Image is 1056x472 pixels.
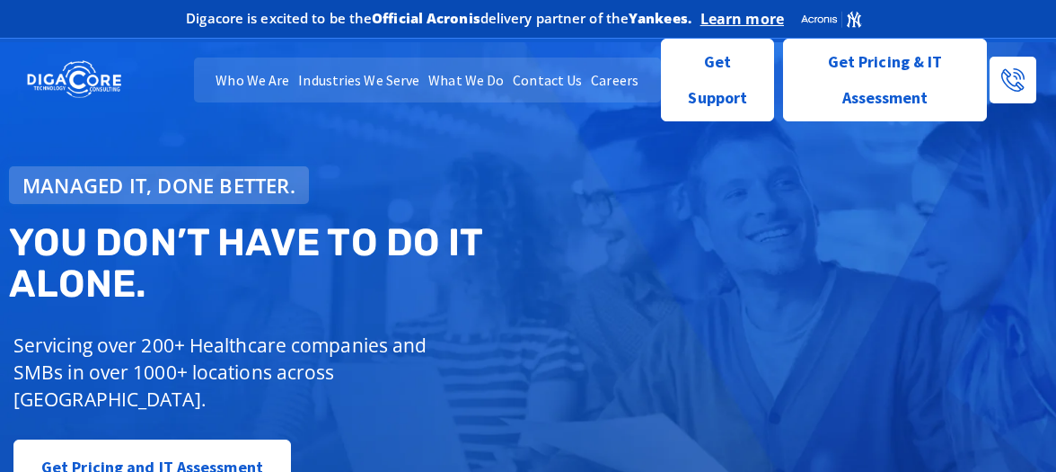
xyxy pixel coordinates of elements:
[22,175,295,195] span: Managed IT, done better.
[676,44,760,116] span: Get Support
[194,58,661,102] nav: Menu
[372,9,480,27] b: Official Acronis
[211,58,294,102] a: Who We Are
[800,10,862,29] img: Acronis
[9,222,539,305] h2: You don’t have to do IT alone.
[629,9,691,27] b: Yankees.
[294,58,424,102] a: Industries We Serve
[13,332,444,413] p: Servicing over 200+ Healthcare companies and SMBs in over 1000+ locations across [GEOGRAPHIC_DATA].
[783,39,987,121] a: Get Pricing & IT Assessment
[27,59,121,100] img: DigaCore Technology Consulting
[508,58,586,102] a: Contact Us
[424,58,508,102] a: What We Do
[797,44,972,116] span: Get Pricing & IT Assessment
[186,12,691,25] h2: Digacore is excited to be the delivery partner of the
[661,39,774,121] a: Get Support
[9,166,309,204] a: Managed IT, done better.
[586,58,643,102] a: Careers
[700,10,784,28] a: Learn more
